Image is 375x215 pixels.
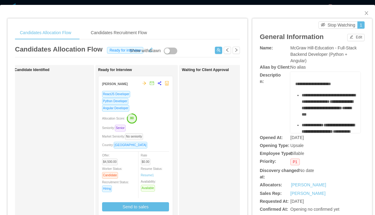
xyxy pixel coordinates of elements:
h1: Candidate Identified [14,68,100,72]
span: Candidate [102,172,118,179]
span: Availability: [141,180,157,190]
span: $4,500.00 [102,159,118,165]
span: McGraw Hill-Education - Full-Stack Backend Developer (Python + Angular) [290,45,357,63]
b: Opening Type: [260,143,289,148]
b: Employee Type: [260,151,292,156]
h1: Waiting for Client Approval [182,68,267,72]
span: Ready for interview [107,47,143,54]
span: $0.00 [141,159,150,165]
span: share-alt [157,81,162,85]
span: Senior [115,125,126,131]
h1: Ready for Interview [98,68,184,72]
button: icon: right [233,47,240,54]
b: Priority: [260,159,276,164]
span: No alias [290,65,306,70]
div: rdw-wrapper [290,72,360,133]
span: Rate [141,154,153,163]
b: Allocators: [260,182,282,187]
button: icon: usergroup-add [215,47,222,54]
span: Resume Status: [141,167,163,177]
span: Offer: [102,154,120,163]
button: 1 [357,21,365,29]
span: P1 [290,159,300,165]
span: robot [165,81,169,85]
span: [DATE] [290,135,304,140]
b: Confirmed At: [260,207,288,212]
button: Send to sales [102,202,169,211]
b: Description: [260,73,281,84]
span: Billable [290,151,304,156]
span: Allocation Score: [102,117,125,120]
a: [PERSON_NAME] [291,182,326,188]
div: Show withdrawn [130,48,161,54]
span: Upsale [290,143,304,148]
b: Discovery changed at: [260,168,299,179]
span: No date [299,168,314,173]
span: Hiring [102,185,112,192]
span: ReactJS Developer [102,91,130,98]
b: Opened At: [260,135,283,140]
b: Requested At: [260,199,289,204]
span: Python Developer [102,98,128,105]
span: Available [141,185,155,192]
a: [PERSON_NAME] [290,191,325,196]
span: Angular Developer [102,105,129,112]
button: icon: edit [146,46,156,52]
div: Candidates Allocation Flow [15,26,76,40]
span: Recruitment Status: [102,181,129,190]
button: icon: eye-invisibleStop Watching [318,21,358,29]
a: Resume1 [141,173,154,177]
span: No seniority [125,133,143,140]
button: Close [358,5,375,22]
div: Candidates Recruitment Flow [86,26,152,40]
span: Seniority: [102,126,128,130]
span: [GEOGRAPHIC_DATA] [114,142,147,149]
button: 80 [125,113,137,123]
span: arrow-right [142,81,146,85]
span: Opening no confirmed yet [290,207,339,212]
b: Name: [260,45,273,50]
button: mail [146,79,154,88]
text: 80 [130,116,134,120]
button: icon: editEdit [347,34,365,41]
span: Country: [102,143,150,147]
span: Worker Status: [102,167,122,177]
article: General Information [260,32,324,42]
span: [DATE] [290,199,304,204]
b: Alias by Client: [260,65,291,70]
i: icon: close [364,11,369,16]
span: Market Seniority: [102,135,145,138]
strong: [PERSON_NAME] [102,82,128,86]
b: Sales Rep: [260,191,282,196]
button: icon: left [224,47,231,54]
div: rdw-editor [295,81,356,142]
article: Candidates Allocation Flow [15,44,102,54]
